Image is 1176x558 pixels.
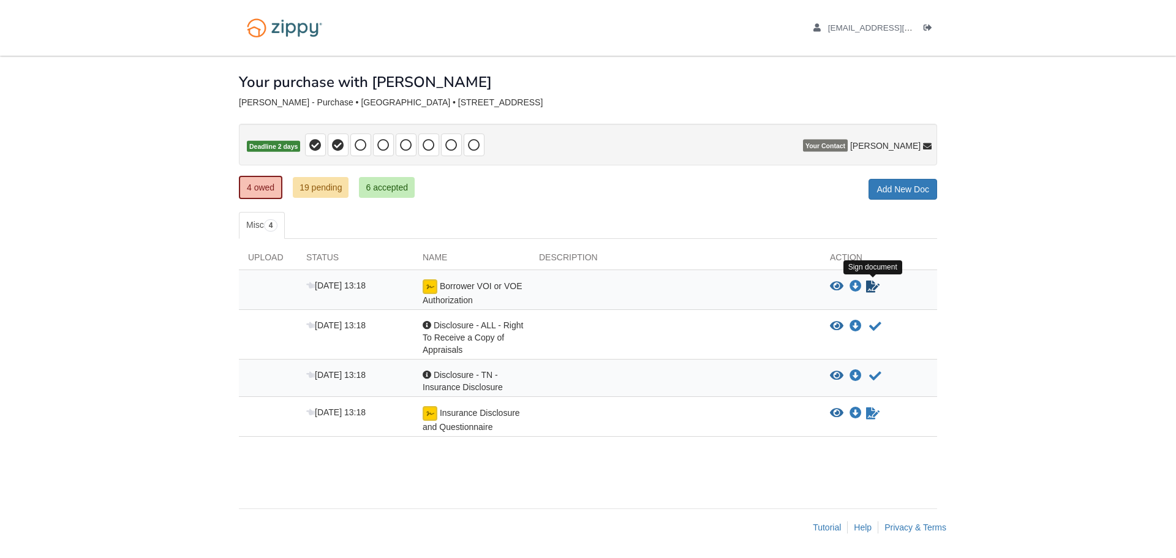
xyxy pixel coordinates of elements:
div: Description [530,251,821,270]
span: Borrower VOI or VOE Authorization [423,281,522,305]
button: Acknowledge receipt of document [868,319,883,334]
a: Sign Form [865,279,881,294]
img: Ready for you to esign [423,279,437,294]
div: Sign document [843,260,902,274]
button: View Disclosure - TN - Insurance Disclosure [830,370,843,382]
div: [PERSON_NAME] - Purchase • [GEOGRAPHIC_DATA] • [STREET_ADDRESS] [239,97,937,108]
a: Misc [239,212,285,239]
a: Download Borrower VOI or VOE Authorization [850,282,862,292]
button: Acknowledge receipt of document [868,369,883,383]
span: [DATE] 13:18 [306,370,366,380]
div: Action [821,251,937,270]
span: 4 [264,219,278,232]
a: Download Disclosure - ALL - Right To Receive a Copy of Appraisals [850,322,862,331]
img: Logo [239,12,330,43]
a: 19 pending [293,177,349,198]
a: edit profile [813,23,968,36]
button: View Disclosure - ALL - Right To Receive a Copy of Appraisals [830,320,843,333]
span: Deadline 2 days [247,141,300,153]
div: Status [297,251,413,270]
a: 6 accepted [359,177,415,198]
span: Your Contact [803,140,848,152]
span: [DATE] 13:18 [306,281,366,290]
span: Disclosure - TN - Insurance Disclosure [423,370,503,392]
span: [PERSON_NAME] [850,140,921,152]
a: Add New Doc [869,179,937,200]
span: Insurance Disclosure and Questionnaire [423,408,520,432]
a: Sign Form [865,406,881,421]
a: Download Disclosure - TN - Insurance Disclosure [850,371,862,381]
a: Privacy & Terms [884,522,946,532]
a: Tutorial [813,522,841,532]
a: Log out [924,23,937,36]
div: Upload [239,251,297,270]
a: 4 owed [239,176,282,199]
span: [DATE] 13:18 [306,407,366,417]
img: Ready for you to esign [423,406,437,421]
button: View Borrower VOI or VOE Authorization [830,281,843,293]
span: esdominy2014@gmail.com [828,23,968,32]
a: Download Insurance Disclosure and Questionnaire [850,409,862,418]
span: Disclosure - ALL - Right To Receive a Copy of Appraisals [423,320,523,355]
button: View Insurance Disclosure and Questionnaire [830,407,843,420]
div: Name [413,251,530,270]
h1: Your purchase with [PERSON_NAME] [239,74,492,90]
span: [DATE] 13:18 [306,320,366,330]
a: Help [854,522,872,532]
